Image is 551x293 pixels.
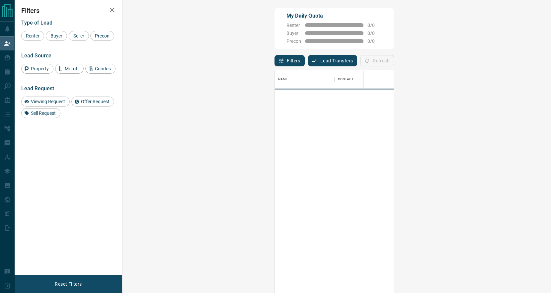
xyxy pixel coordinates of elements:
span: Offer Request [79,99,112,104]
span: Sell Request [29,110,58,116]
div: Condos [85,64,116,74]
span: Type of Lead [21,20,52,26]
span: Renter [286,23,301,28]
span: 0 / 0 [367,38,382,44]
span: Renter [24,33,42,38]
div: Contact [335,70,388,89]
div: Name [275,70,335,89]
div: Offer Request [71,97,114,107]
span: Viewing Request [29,99,67,104]
button: Filters [275,55,305,66]
span: Buyer [286,31,301,36]
div: Renter [21,31,44,41]
div: Property [21,64,53,74]
button: Reset Filters [50,278,86,290]
span: Condos [93,66,113,71]
span: Seller [71,33,87,38]
div: Seller [69,31,89,41]
div: MrLoft [55,64,84,74]
span: MrLoft [62,66,81,71]
span: Buyer [48,33,65,38]
div: Buyer [46,31,67,41]
button: Lead Transfers [308,55,357,66]
div: Contact [338,70,354,89]
div: Viewing Request [21,97,70,107]
span: Precon [286,38,301,44]
div: Name [278,70,288,89]
div: Sell Request [21,108,60,118]
div: Precon [90,31,114,41]
span: 0 / 0 [367,23,382,28]
span: Lead Source [21,52,51,59]
span: 0 / 0 [367,31,382,36]
span: Lead Request [21,85,54,92]
span: Property [29,66,51,71]
h2: Filters [21,7,116,15]
p: My Daily Quota [286,12,382,20]
span: Precon [93,33,112,38]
